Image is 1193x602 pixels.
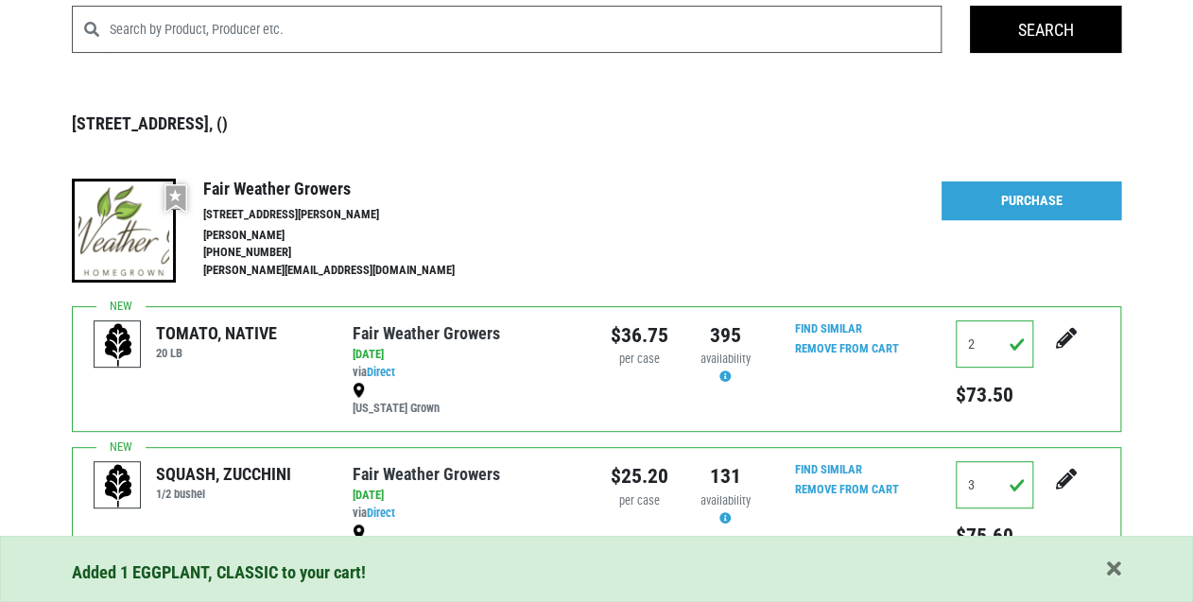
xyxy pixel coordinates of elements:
[110,6,942,53] input: Search by Product, Producer etc.
[697,320,754,351] div: 395
[611,492,668,510] div: per case
[956,383,1033,407] h5: $73.50
[611,461,668,491] div: $25.20
[353,487,582,505] div: [DATE]
[353,523,582,559] div: [US_STATE] Grown
[783,338,909,360] input: Remove From Cart
[72,559,1121,586] div: Added 1 EGGPLANT, CLASSIC to your cart!
[942,181,1121,221] a: Purchase
[956,461,1033,508] input: Qty
[794,462,861,476] a: Find Similar
[353,383,365,398] img: map_marker-0e94453035b3232a4d21701695807de9.png
[353,525,365,540] img: map_marker-0e94453035b3232a4d21701695807de9.png
[202,179,493,199] h4: Fair Weather Growers
[367,506,395,520] a: Direct
[353,364,582,382] div: via
[95,462,142,509] img: placeholder-variety-43d6402dacf2d531de610a020419775a.svg
[794,321,861,335] a: Find Similar
[700,352,751,366] span: availability
[353,323,500,343] a: Fair Weather Growers
[367,365,395,379] a: Direct
[156,461,291,487] div: SQUASH, ZUCCHINI
[353,346,582,364] div: [DATE]
[353,382,582,418] div: [US_STATE] Grown
[353,464,500,484] a: Fair Weather Growers
[156,320,277,346] div: TOMATO, NATIVE
[353,505,582,523] div: via
[700,493,751,507] span: availability
[783,479,909,501] input: Remove From Cart
[697,461,754,491] div: 131
[156,346,277,360] h6: 20 LB
[202,206,493,224] li: [STREET_ADDRESS][PERSON_NAME]
[156,487,291,501] h6: 1/2 bushel
[95,321,142,369] img: placeholder-variety-43d6402dacf2d531de610a020419775a.svg
[611,351,668,369] div: per case
[202,244,493,262] li: [PHONE_NUMBER]
[970,6,1121,53] input: Search
[202,262,493,280] li: [PERSON_NAME][EMAIL_ADDRESS][DOMAIN_NAME]
[956,320,1033,368] input: Qty
[611,320,668,351] div: $36.75
[72,113,1121,134] h3: [STREET_ADDRESS], ()
[956,524,1033,548] h5: $75.60
[72,179,176,283] img: thumbnail-66b73ed789e5fdb011f67f3ae1eff6c2.png
[202,227,493,245] li: [PERSON_NAME]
